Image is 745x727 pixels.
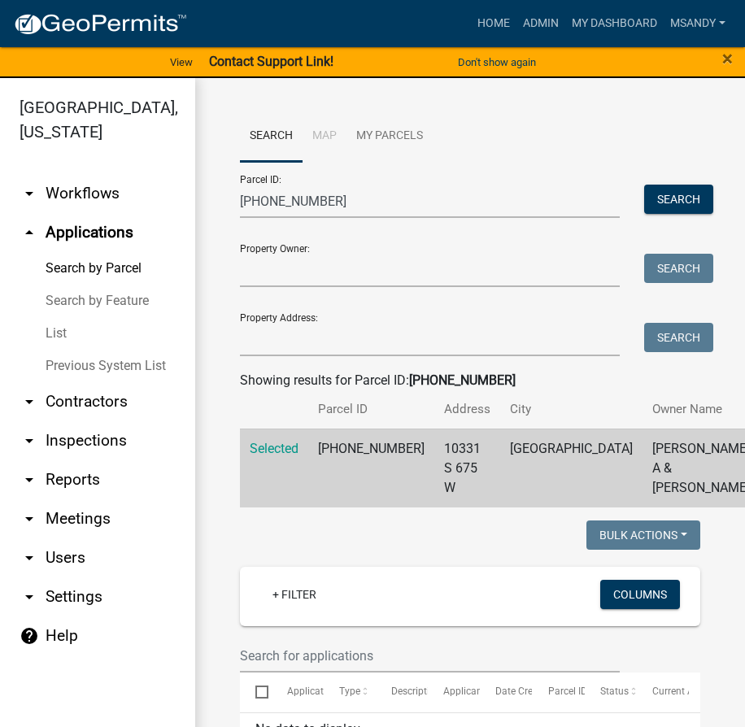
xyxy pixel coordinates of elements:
[287,686,376,697] span: Application Number
[451,49,542,76] button: Don't show again
[20,587,39,607] i: arrow_drop_down
[495,686,552,697] span: Date Created
[500,390,643,429] th: City
[644,254,713,283] button: Search
[565,8,664,39] a: My Dashboard
[240,111,303,163] a: Search
[664,8,732,39] a: msandy
[480,673,532,712] datatable-header-cell: Date Created
[409,372,516,388] strong: [PHONE_NUMBER]
[209,54,333,69] strong: Contact Support Link!
[250,441,298,456] a: Selected
[722,47,733,70] span: ×
[20,184,39,203] i: arrow_drop_down
[20,626,39,646] i: help
[391,686,441,697] span: Description
[586,520,700,550] button: Bulk Actions
[240,371,700,390] div: Showing results for Parcel ID:
[532,673,584,712] datatable-header-cell: Parcel ID
[271,673,323,712] datatable-header-cell: Application Number
[637,673,689,712] datatable-header-cell: Current Activity
[428,673,480,712] datatable-header-cell: Applicant
[240,673,271,712] datatable-header-cell: Select
[652,686,720,697] span: Current Activity
[644,185,713,214] button: Search
[600,686,629,697] span: Status
[308,390,434,429] th: Parcel ID
[443,686,486,697] span: Applicant
[471,8,516,39] a: Home
[163,49,199,76] a: View
[585,673,637,712] datatable-header-cell: Status
[339,686,360,697] span: Type
[259,580,329,609] a: + Filter
[600,580,680,609] button: Columns
[240,639,620,673] input: Search for applications
[20,548,39,568] i: arrow_drop_down
[20,431,39,451] i: arrow_drop_down
[324,673,376,712] datatable-header-cell: Type
[20,223,39,242] i: arrow_drop_up
[346,111,433,163] a: My Parcels
[20,509,39,529] i: arrow_drop_down
[20,470,39,490] i: arrow_drop_down
[548,686,587,697] span: Parcel ID
[722,49,733,68] button: Close
[516,8,565,39] a: Admin
[644,323,713,352] button: Search
[20,392,39,411] i: arrow_drop_down
[308,429,434,507] td: [PHONE_NUMBER]
[500,429,643,507] td: [GEOGRAPHIC_DATA]
[376,673,428,712] datatable-header-cell: Description
[434,429,500,507] td: 10331 S 675 W
[434,390,500,429] th: Address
